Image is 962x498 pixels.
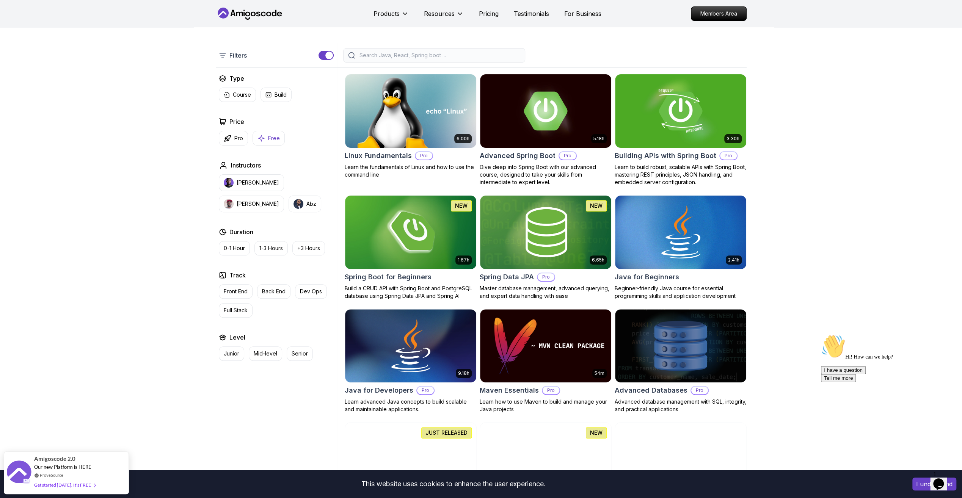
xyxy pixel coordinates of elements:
img: instructor img [224,199,234,209]
p: Pro [543,387,559,394]
p: Senior [292,350,308,357]
p: 3.30h [727,136,739,142]
button: 0-1 Hour [219,241,250,255]
button: Front End [219,284,253,299]
p: Master database management, advanced querying, and expert data handling with ease [480,285,612,300]
p: Back End [262,288,286,295]
button: instructor img[PERSON_NAME] [219,174,284,191]
p: Pro [234,135,243,142]
p: Front End [224,288,248,295]
button: Course [219,88,256,102]
button: Accept cookies [912,478,956,490]
h2: Java for Beginners [615,272,679,282]
div: Get started [DATE]. It's FREE [34,481,96,489]
button: Products [374,9,409,24]
button: Senior [287,346,313,361]
img: CI/CD with GitHub Actions card [480,423,611,496]
img: Spring Data JPA card [480,196,611,269]
p: NEW [590,202,603,210]
h2: Spring Data JPA [480,272,534,282]
p: JUST RELEASED [425,429,468,437]
p: Dev Ops [300,288,322,295]
p: Members Area [691,7,746,20]
h2: Advanced Spring Boot [480,150,556,161]
button: Dev Ops [295,284,327,299]
button: Junior [219,346,244,361]
a: Members Area [691,6,747,21]
p: Build [275,91,287,99]
span: Our new Platform is HERE [34,464,91,470]
p: Beginner-friendly Java course for essential programming skills and application development [615,285,747,300]
h2: Track [229,271,246,280]
a: Testimonials [514,9,549,18]
p: Advanced database management with SQL, integrity, and practical applications [615,398,747,413]
a: For Business [564,9,601,18]
h2: Type [229,74,244,83]
p: [PERSON_NAME] [237,179,279,186]
p: 1-3 Hours [259,244,283,252]
p: Learn advanced Java concepts to build scalable and maintainable applications. [345,398,477,413]
p: Course [233,91,251,99]
a: Building APIs with Spring Boot card3.30hBuilding APIs with Spring BootProLearn to build robust, s... [615,74,747,186]
img: instructor img [293,199,303,209]
h2: Spring Boot for Beginners [345,272,432,282]
p: NEW [590,429,603,437]
p: Pricing [479,9,499,18]
img: AWS for Developers card [345,423,476,496]
button: 1-3 Hours [254,241,288,255]
p: 5.18h [593,136,604,142]
button: Full Stack [219,303,253,318]
p: Full Stack [224,307,248,314]
p: 54m [595,370,604,376]
p: 2.41h [728,257,739,263]
p: Learn how to use Maven to build and manage your Java projects [480,398,612,413]
p: Free [268,135,280,142]
h2: Java for Developers [345,385,413,396]
p: [PERSON_NAME] [237,200,279,208]
p: Pro [416,152,432,160]
h2: Building APIs with Spring Boot [615,150,716,161]
h2: Level [229,333,245,342]
iframe: chat widget [930,468,954,490]
p: 6.00h [457,136,469,142]
button: Free [253,131,285,146]
p: Dive deep into Spring Boot with our advanced course, designed to take your skills from intermedia... [480,163,612,186]
button: I have a question [3,35,48,43]
img: CSS Essentials card [615,423,746,496]
p: 9.18h [458,370,469,376]
h2: Duration [229,227,253,236]
p: Abz [306,200,316,208]
p: Pro [691,387,708,394]
p: Learn to build robust, scalable APIs with Spring Boot, mastering REST principles, JSON handling, ... [615,163,747,186]
p: 0-1 Hour [224,244,245,252]
img: Spring Boot for Beginners card [345,196,476,269]
img: Java for Developers card [345,309,476,383]
button: instructor img[PERSON_NAME] [219,196,284,212]
img: Advanced Spring Boot card [480,74,611,148]
img: provesource social proof notification image [7,460,31,485]
a: Advanced Databases cardAdvanced DatabasesProAdvanced database management with SQL, integrity, and... [615,309,747,413]
p: Junior [224,350,239,357]
a: Spring Boot for Beginners card1.67hNEWSpring Boot for BeginnersBuild a CRUD API with Spring Boot ... [345,195,477,300]
p: 1.67h [458,257,469,263]
span: Amigoscode 2.0 [34,454,75,463]
p: Build a CRUD API with Spring Boot and PostgreSQL database using Spring Data JPA and Spring AI [345,285,477,300]
p: Filters [229,51,247,60]
p: Mid-level [254,350,277,357]
p: 6.65h [592,257,604,263]
button: Tell me more [3,43,38,51]
a: Linux Fundamentals card6.00hLinux FundamentalsProLearn the fundamentals of Linux and how to use t... [345,74,477,179]
img: Maven Essentials card [480,309,611,383]
p: Resources [424,9,455,18]
button: Build [261,88,292,102]
button: Resources [424,9,464,24]
a: Advanced Spring Boot card5.18hAdvanced Spring BootProDive deep into Spring Boot with our advanced... [480,74,612,186]
div: 👋Hi! How can we help?I have a questionTell me more [3,3,140,51]
img: Advanced Databases card [615,309,746,383]
button: instructor imgAbz [289,196,321,212]
button: +3 Hours [292,241,325,255]
button: Mid-level [249,346,282,361]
